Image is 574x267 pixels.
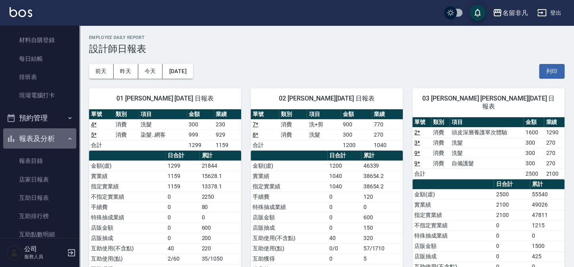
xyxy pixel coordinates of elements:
td: 1290 [544,127,564,137]
td: 0 [166,233,199,243]
td: 指定實業績 [251,181,327,192]
th: 金額 [523,117,544,128]
td: 929 [214,130,241,140]
td: 洗+剪 [307,119,341,130]
td: 實業績 [251,171,327,181]
td: 600 [199,222,241,233]
td: 消費 [279,119,307,130]
td: 消費 [114,119,138,130]
button: 名留非凡 [489,5,531,21]
td: 洗髮 [450,137,523,148]
td: 2100 [494,199,530,210]
td: 425 [530,251,564,261]
button: 登出 [534,6,564,20]
td: 999 [187,130,214,140]
td: 1040 [372,140,403,150]
td: 40 [166,243,199,253]
td: 金額(虛) [89,161,166,171]
td: 38654.2 [361,181,403,192]
th: 金額 [187,109,214,120]
td: 0 [494,220,530,230]
td: 金額(虛) [412,189,494,199]
td: 220 [199,243,241,253]
td: 270 [372,130,403,140]
td: 55540 [530,189,564,199]
td: 35/1050 [199,253,241,264]
td: 21844 [199,161,241,171]
a: 排班表 [3,68,76,86]
td: 900 [341,119,372,130]
a: 每日結帳 [3,50,76,68]
td: 0 [327,212,361,222]
td: 消費 [431,127,450,137]
td: 特殊抽成業績 [251,202,327,212]
span: 03 [PERSON_NAME] [PERSON_NAME][DATE] 日報表 [422,95,555,110]
h2: Employee Daily Report [89,35,564,40]
button: 預約管理 [3,108,76,128]
td: 合計 [412,168,431,179]
td: 1159 [166,181,199,192]
td: 320 [361,233,403,243]
td: 消費 [431,148,450,158]
th: 項目 [307,109,341,120]
h5: 公司 [24,245,65,253]
td: 2500 [523,168,544,179]
td: 5 [361,253,403,264]
td: 染髮..網客 [139,130,187,140]
th: 項目 [450,117,523,128]
td: 0 [494,251,530,261]
td: 頭皮深層養護單次體驗 [450,127,523,137]
td: 0 [166,212,199,222]
td: 合計 [89,140,114,150]
td: 0 [361,202,403,212]
button: 列印 [539,64,564,79]
td: 0 [494,230,530,241]
a: 互助日報表 [3,189,76,207]
td: 指定實業績 [412,210,494,220]
th: 日合計 [327,151,361,161]
a: 報表目錄 [3,152,76,170]
td: 0 [166,192,199,202]
table: a dense table [251,109,403,151]
th: 累計 [530,179,564,190]
td: 1299 [166,161,199,171]
td: 270 [544,137,564,148]
td: 不指定實業績 [89,192,166,202]
td: 0 [327,192,361,202]
button: 報表及分析 [3,128,76,149]
th: 類別 [431,117,450,128]
td: 洗髮 [307,130,341,140]
td: 1159 [166,171,199,181]
td: 0 [166,202,199,212]
th: 類別 [114,109,138,120]
td: 手續費 [251,192,327,202]
p: 服務人員 [24,253,65,260]
table: a dense table [89,109,241,151]
a: 互助點數明細 [3,225,76,244]
td: 互助使用(點) [89,253,166,264]
td: 80 [199,202,241,212]
td: 40 [327,233,361,243]
td: 0 [530,230,564,241]
td: 洗髮 [450,148,523,158]
button: 前天 [89,64,114,79]
td: 消費 [431,137,450,148]
img: Person [6,245,22,261]
th: 類別 [279,109,307,120]
td: 300 [523,158,544,168]
td: 150 [361,222,403,233]
td: 實業績 [89,171,166,181]
button: [DATE] [162,64,193,79]
td: 120 [361,192,403,202]
td: 互助使用(點) [251,243,327,253]
img: Logo [10,7,32,17]
td: 店販金額 [251,212,327,222]
td: 13378.1 [199,181,241,192]
td: 店販抽成 [251,222,327,233]
td: 38654.2 [361,171,403,181]
td: 合計 [251,140,279,150]
td: 0 [327,202,361,212]
td: 1215 [530,220,564,230]
td: 2100 [544,168,564,179]
td: 1040 [327,171,361,181]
